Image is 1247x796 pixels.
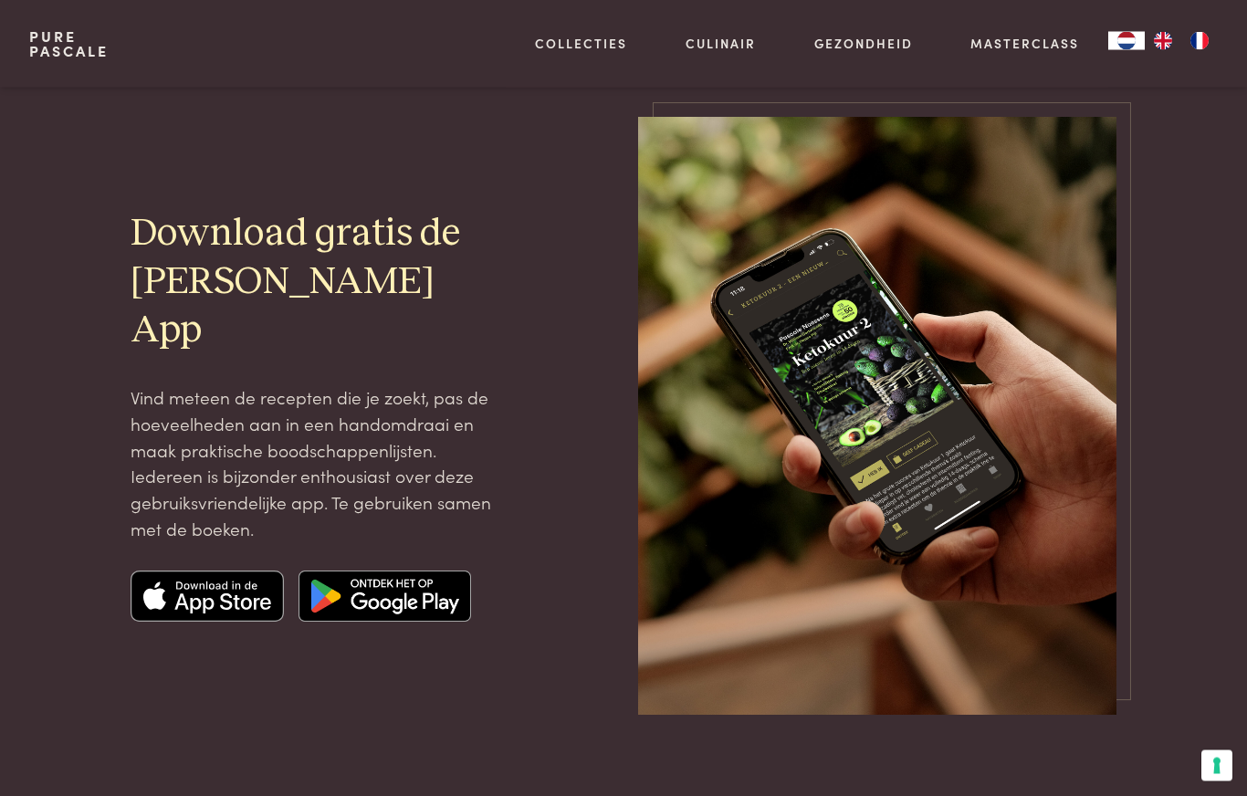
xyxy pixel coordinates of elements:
p: Vind meteen de recepten die je zoekt, pas de hoeveelheden aan in een handomdraai en maak praktisc... [131,385,508,542]
aside: Language selected: Nederlands [1108,32,1218,50]
img: Apple app store [131,571,284,623]
img: iPhone Mockup 15 [638,118,1116,716]
a: Collecties [535,34,627,53]
button: Uw voorkeuren voor toestemming voor trackingtechnologieën [1201,750,1232,781]
a: Masterclass [970,34,1079,53]
div: Language [1108,32,1145,50]
a: EN [1145,32,1181,50]
h2: Download gratis de [PERSON_NAME] App [131,211,508,356]
a: NL [1108,32,1145,50]
a: FR [1181,32,1218,50]
a: Gezondheid [814,34,913,53]
a: Culinair [686,34,756,53]
ul: Language list [1145,32,1218,50]
img: Google app store [299,571,471,623]
a: PurePascale [29,29,109,58]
